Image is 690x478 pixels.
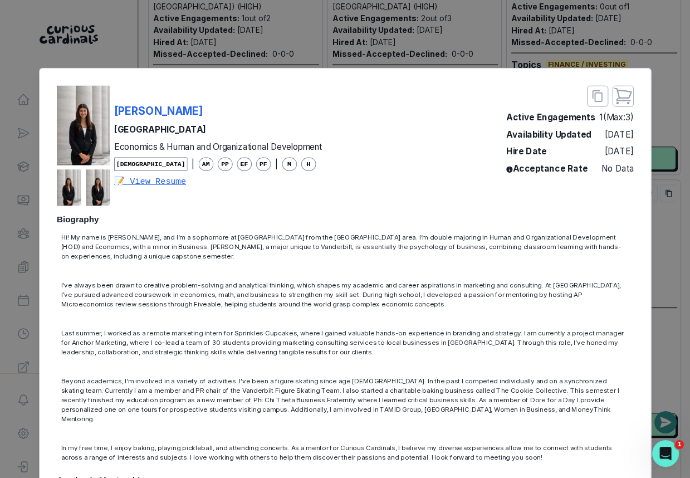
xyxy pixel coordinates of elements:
span: 1 [675,440,684,449]
iframe: Intercom live chat [652,440,679,467]
p: Beyond academics, I’m involved in a variety of activities. I've been a figure skating since age [... [61,376,629,424]
p: Hi! My name is [PERSON_NAME], and I’m a sophomore at [GEOGRAPHIC_DATA] from the [GEOGRAPHIC_DATA]... [61,232,629,261]
p: | [275,158,277,170]
p: Last summer, I worked as a remote marketing intern for Sprinkles Cupcakes, where I gained valuabl... [61,328,629,357]
span: EF [237,157,252,171]
p: Availability Updated [506,128,591,141]
span: AM [198,157,213,171]
p: In my free time, I enjoy baking, playing pickleball, and attending concerts. As a mentor for Curi... [61,443,629,462]
button: close [587,85,608,106]
p: Hire Date [506,145,547,158]
p: Acceptance Rate [506,162,588,175]
span: [DEMOGRAPHIC_DATA] [114,157,187,171]
p: [GEOGRAPHIC_DATA] [114,123,322,136]
img: mentor profile picture [86,169,110,205]
p: [DATE] [604,128,633,141]
span: PF [256,157,271,171]
p: Active Engagements [506,111,595,124]
p: Economics & Human and Organizational Development [114,140,322,153]
p: I’ve always been drawn to creative problem-solving and analytical thinking, which shapes my acade... [61,280,629,309]
img: mentor profile picture [56,169,80,205]
h2: Biography [56,214,633,224]
p: [PERSON_NAME] [114,103,203,119]
p: | [191,158,194,170]
span: PP [217,157,232,171]
span: H [301,157,316,171]
a: 📝 View Resume [114,175,322,188]
span: M [282,157,297,171]
p: [DATE] [604,145,633,158]
p: 1 (Max: 3 ) [599,111,634,124]
button: close [612,85,633,106]
img: mentor profile picture [56,85,109,165]
p: No Data [601,162,633,175]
